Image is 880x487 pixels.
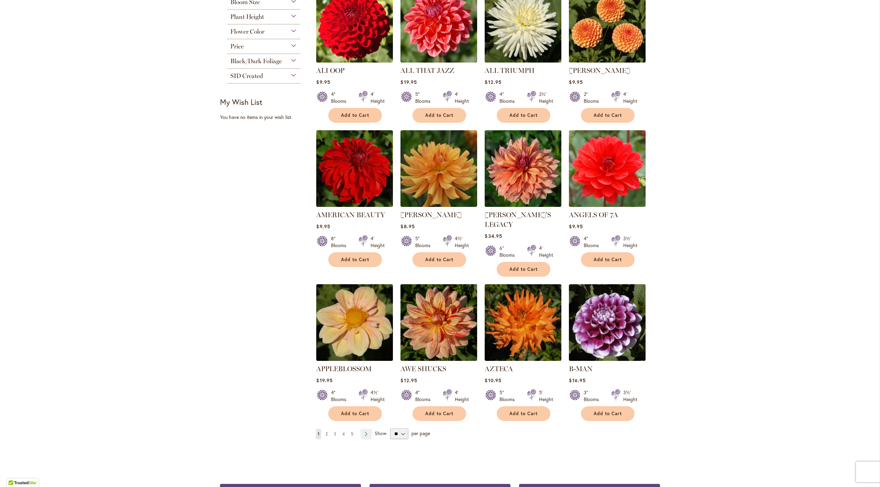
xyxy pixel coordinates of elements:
a: Andy's Legacy [485,202,561,208]
span: Add to Cart [425,112,453,118]
span: $12.95 [485,79,501,85]
a: ALL TRIUMPH [485,66,535,75]
span: Add to Cart [425,257,453,263]
div: 4½' Height [371,389,385,403]
iframe: Launch Accessibility Center [5,463,24,482]
div: 4" Blooms [584,235,603,249]
a: ALL THAT JAZZ [400,66,454,75]
button: Add to Cart [581,108,635,123]
img: B-MAN [569,284,646,361]
div: 6" Blooms [499,245,519,258]
button: Add to Cart [497,406,550,421]
div: You have no items in your wish list. [220,114,312,121]
a: APPLEBLOSSOM [316,365,372,373]
a: AZTECA [485,356,561,362]
button: Add to Cart [497,108,550,123]
div: 4½' Height [455,235,469,249]
a: [PERSON_NAME] [400,211,462,219]
div: 4" Blooms [331,91,350,104]
span: Add to Cart [509,266,538,272]
span: $19.95 [316,377,332,384]
a: APPLEBLOSSOM [316,356,393,362]
span: $9.95 [316,223,330,230]
div: 4' Height [455,389,469,403]
img: ANDREW CHARLES [400,130,477,207]
span: $9.95 [569,79,583,85]
span: 4 [342,431,345,436]
span: Add to Cart [509,411,538,417]
a: ANGELS OF 7A [569,202,646,208]
div: 5" Blooms [415,235,434,249]
div: 4" Blooms [415,389,434,403]
span: Add to Cart [341,257,369,263]
a: ANGELS OF 7A [569,211,618,219]
div: 4" Blooms [331,389,350,403]
span: Add to Cart [594,257,622,263]
button: Add to Cart [412,406,466,421]
a: 4 [341,429,346,439]
a: ALI OOP [316,57,393,64]
span: $9.95 [316,79,330,85]
span: 1 [318,431,319,436]
span: Add to Cart [341,411,369,417]
button: Add to Cart [328,252,382,267]
span: 2 [326,431,328,436]
button: Add to Cart [328,406,382,421]
span: Add to Cart [594,112,622,118]
div: 4' Height [455,91,469,104]
span: 5 [351,431,353,436]
span: $9.95 [569,223,583,230]
span: Add to Cart [509,112,538,118]
span: $10.95 [485,377,501,384]
span: Add to Cart [594,411,622,417]
a: ANDREW CHARLES [400,202,477,208]
a: AMERICAN BEAUTY [316,202,393,208]
span: $8.95 [400,223,415,230]
span: Add to Cart [425,411,453,417]
div: 2" Blooms [584,91,603,104]
a: ALI OOP [316,66,344,75]
div: 5" Blooms [499,389,519,403]
span: Add to Cart [341,112,369,118]
div: 4' Height [623,91,637,104]
a: B-MAN [569,365,593,373]
span: SID Created [230,72,263,80]
a: 3 [332,429,338,439]
div: 4' Height [539,245,553,258]
button: Add to Cart [328,108,382,123]
span: Show [375,430,386,436]
a: AWE SHUCKS [400,365,446,373]
span: $16.95 [569,377,585,384]
div: 3½' Height [623,389,637,403]
span: Plant Height [230,13,264,21]
div: 8" Blooms [331,235,350,249]
div: 4' Height [371,235,385,249]
div: 5" Blooms [415,91,434,104]
span: Flower Color [230,28,264,35]
a: ALL TRIUMPH [485,57,561,64]
span: Price [230,43,244,50]
a: 5 [349,429,355,439]
span: Black/Dark Foliage [230,57,282,65]
strong: My Wish List [220,97,262,107]
a: AMBER QUEEN [569,57,646,64]
img: ANGELS OF 7A [569,130,646,207]
span: $12.95 [400,377,417,384]
div: 4' Height [371,91,385,104]
div: 3½' Height [623,235,637,249]
span: $19.95 [400,79,417,85]
button: Add to Cart [412,252,466,267]
a: B-MAN [569,356,646,362]
span: $34.95 [485,233,502,239]
div: 2½' Height [539,91,553,104]
a: 2 [324,429,329,439]
a: AZTECA [485,365,513,373]
a: AMERICAN BEAUTY [316,211,385,219]
div: 3" Blooms [584,389,603,403]
a: [PERSON_NAME] [569,66,630,75]
button: Add to Cart [497,262,550,277]
img: AMERICAN BEAUTY [316,130,393,207]
img: AWE SHUCKS [400,284,477,361]
div: 5' Height [539,389,553,403]
a: [PERSON_NAME]'S LEGACY [485,211,551,229]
